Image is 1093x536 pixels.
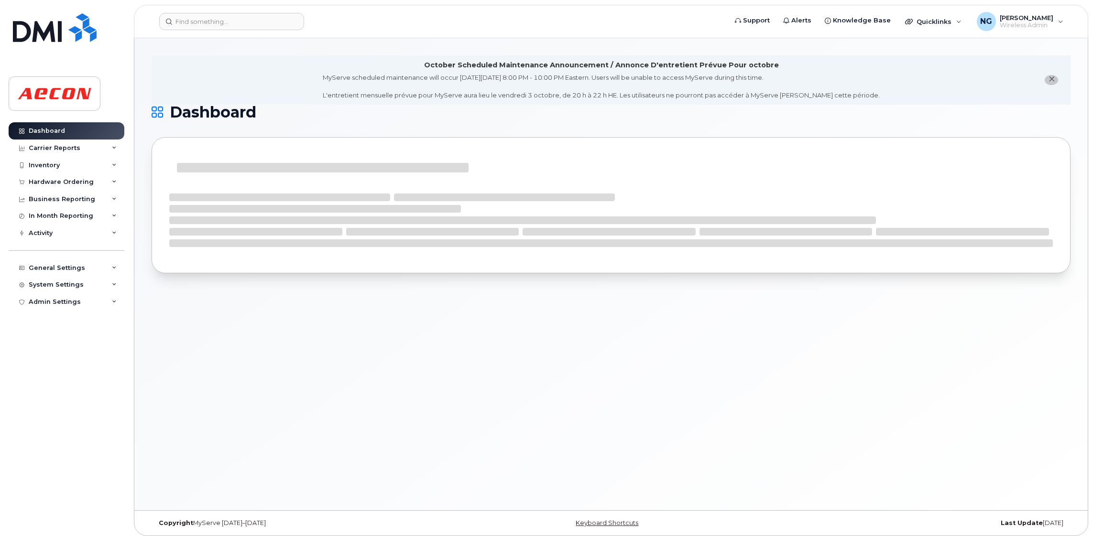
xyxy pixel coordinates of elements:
button: close notification [1045,75,1058,85]
div: October Scheduled Maintenance Announcement / Annonce D'entretient Prévue Pour octobre [424,60,779,70]
span: Dashboard [170,105,256,119]
div: MyServe scheduled maintenance will occur [DATE][DATE] 8:00 PM - 10:00 PM Eastern. Users will be u... [323,73,880,100]
a: Keyboard Shortcuts [576,519,638,526]
strong: Copyright [159,519,193,526]
div: [DATE] [764,519,1071,527]
div: MyServe [DATE]–[DATE] [152,519,458,527]
strong: Last Update [1001,519,1043,526]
